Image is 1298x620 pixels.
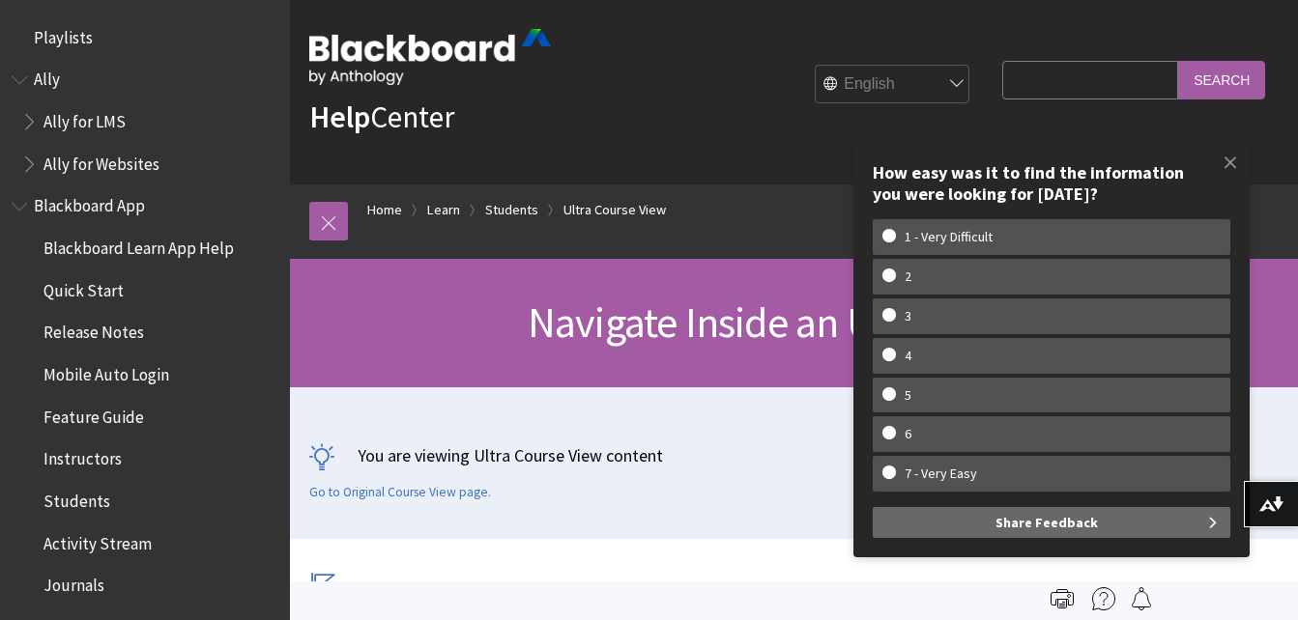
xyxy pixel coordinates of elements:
w-span: 1 - Very Difficult [882,229,1015,245]
w-span: 3 [882,308,934,324]
img: Print [1051,587,1074,610]
span: Activity Stream [43,527,152,553]
span: Ally for Websites [43,148,159,174]
a: Go to Original Course View page. [309,484,491,501]
a: HelpCenter [309,98,454,136]
span: Playlists [34,21,93,47]
span: Ally for LMS [43,105,126,131]
select: Site Language Selector [816,66,970,104]
p: You are viewing Ultra Course View content [309,443,1279,467]
a: Home [367,198,402,222]
nav: Book outline for Anthology Ally Help [12,64,278,181]
span: Feature Guide [43,401,144,427]
strong: Help [309,98,370,136]
p: This information applies only to the Ultra Course View. [309,578,993,596]
span: Instructors [43,443,122,469]
a: Ultra Course View [563,198,666,222]
span: Journals [43,570,104,596]
div: How easy was it to find the information you were looking for [DATE]? [873,162,1230,204]
a: Learn [427,198,460,222]
w-span: 7 - Very Easy [882,465,999,482]
input: Search [1178,61,1265,99]
span: Release Notes [43,317,144,343]
img: Follow this page [1130,587,1153,610]
span: Mobile Auto Login [43,358,169,384]
img: More help [1092,587,1115,610]
w-span: 6 [882,426,934,442]
w-span: 2 [882,268,934,285]
span: Blackboard Learn App Help [43,232,234,258]
span: Students [43,485,110,511]
span: Ally [34,64,60,90]
nav: Book outline for Playlists [12,21,278,54]
span: Blackboard App [34,190,145,216]
a: Students [485,198,538,222]
span: Quick Start [43,274,124,300]
button: Share Feedback [873,507,1230,538]
img: Blackboard by Anthology [309,29,551,85]
span: Navigate Inside an Ultra Course [528,296,1060,349]
span: Share Feedback [995,507,1098,538]
w-span: 4 [882,348,934,364]
w-span: 5 [882,387,934,404]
